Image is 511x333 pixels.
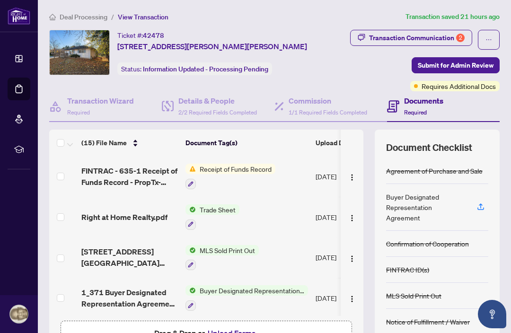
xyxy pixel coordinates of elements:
[196,285,308,296] span: Buyer Designated Representation Agreement
[478,300,506,328] button: Open asap
[386,141,472,154] span: Document Checklist
[312,156,376,197] td: [DATE]
[185,245,196,255] img: Status Icon
[196,164,275,174] span: Receipt of Funds Record
[81,246,178,269] span: [STREET_ADDRESS][GEOGRAPHIC_DATA][PERSON_NAME] MLS Sold.pdf
[185,204,196,215] img: Status Icon
[111,11,114,22] li: /
[185,164,196,174] img: Status Icon
[344,169,360,184] button: Logo
[81,138,127,148] span: (15) File Name
[117,41,307,52] span: [STREET_ADDRESS][PERSON_NAME][PERSON_NAME]
[50,30,109,75] img: IMG-E11904442_1.jpg
[386,166,483,176] div: Agreement of Purchase and Sale
[348,214,356,222] img: Logo
[422,81,496,91] span: Requires Additional Docs
[404,95,443,106] h4: Documents
[312,130,376,156] th: Upload Date
[178,95,257,106] h4: Details & People
[369,30,465,45] div: Transaction Communication
[60,13,107,21] span: Deal Processing
[78,130,182,156] th: (15) File Name
[312,197,376,237] td: [DATE]
[344,250,360,265] button: Logo
[185,285,308,311] button: Status IconBuyer Designated Representation Agreement
[386,192,466,223] div: Buyer Designated Representation Agreement
[312,237,376,278] td: [DATE]
[289,95,367,106] h4: Commission
[312,278,376,318] td: [DATE]
[81,211,167,223] span: Right at Home Realty.pdf
[67,95,134,106] h4: Transaction Wizard
[386,264,429,275] div: FINTRAC ID(s)
[8,7,30,25] img: logo
[117,62,272,75] div: Status:
[67,109,90,116] span: Required
[418,58,493,73] span: Submit for Admin Review
[196,245,259,255] span: MLS Sold Print Out
[386,238,469,249] div: Confirmation of Cooperation
[185,285,196,296] img: Status Icon
[348,255,356,263] img: Logo
[49,14,56,20] span: home
[143,31,164,40] span: 42478
[405,11,500,22] article: Transaction saved 21 hours ago
[81,287,178,309] span: 1_371 Buyer Designated Representation Agreement - PropTx-[PERSON_NAME].pdf
[117,30,164,41] div: Ticket #:
[185,204,239,230] button: Status IconTrade Sheet
[412,57,500,73] button: Submit for Admin Review
[196,204,239,215] span: Trade Sheet
[386,316,470,327] div: Notice of Fulfillment / Waiver
[185,245,259,271] button: Status IconMLS Sold Print Out
[350,30,472,46] button: Transaction Communication2
[143,65,268,73] span: Information Updated - Processing Pending
[404,109,427,116] span: Required
[348,174,356,182] img: Logo
[289,109,367,116] span: 1/1 Required Fields Completed
[456,34,465,42] div: 2
[182,130,312,156] th: Document Tag(s)
[178,109,257,116] span: 2/2 Required Fields Completed
[348,295,356,303] img: Logo
[10,305,28,323] img: Profile Icon
[344,210,360,225] button: Logo
[81,165,178,188] span: FINTRAC - 635-1 Receipt of Funds Record - PropTx-OREA_[DATE] 16_14_09.pdf
[485,36,492,43] span: ellipsis
[118,13,168,21] span: View Transaction
[316,138,353,148] span: Upload Date
[386,290,441,301] div: MLS Sold Print Out
[344,290,360,306] button: Logo
[185,164,275,189] button: Status IconReceipt of Funds Record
